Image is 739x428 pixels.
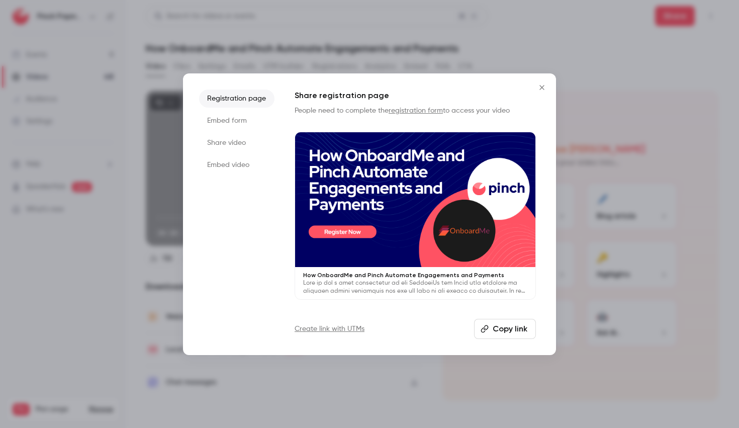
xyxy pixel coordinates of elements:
[474,319,536,339] button: Copy link
[295,106,536,116] p: People need to complete the to access your video
[389,107,443,114] a: registration form
[295,132,536,300] a: How OnboardMe and Pinch Automate Engagements and PaymentsLore ip dol s amet consectetur ad eli Se...
[303,279,527,295] p: Lore ip dol s amet consectetur ad eli SeddoeiUs tem Incid utla etdolore ma aliquaen admini veniam...
[199,134,274,152] li: Share video
[199,156,274,174] li: Embed video
[303,271,527,279] p: How OnboardMe and Pinch Automate Engagements and Payments
[295,90,536,102] h1: Share registration page
[199,112,274,130] li: Embed form
[295,324,364,334] a: Create link with UTMs
[199,90,274,108] li: Registration page
[532,77,552,98] button: Close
